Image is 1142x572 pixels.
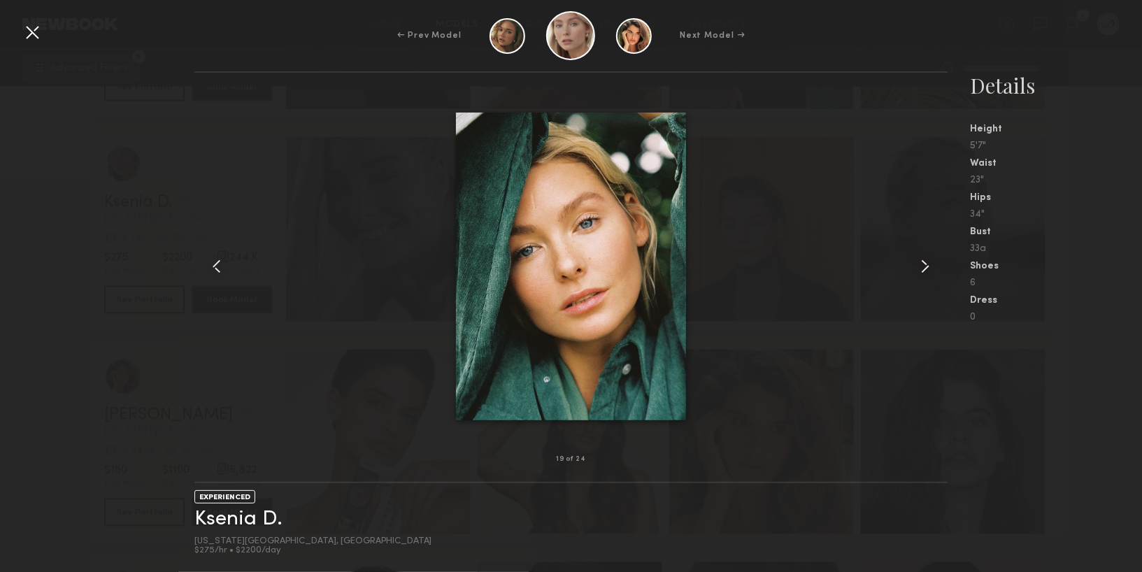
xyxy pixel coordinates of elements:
div: Shoes [970,262,1142,271]
div: Next Model → [680,29,745,42]
div: Waist [970,159,1142,169]
div: Bust [970,227,1142,237]
div: 6 [970,278,1142,288]
a: Ksenia D. [194,508,283,530]
div: 23" [970,176,1142,185]
div: EXPERIENCED [194,490,255,503]
div: 0 [970,313,1142,322]
div: [US_STATE][GEOGRAPHIC_DATA], [GEOGRAPHIC_DATA] [194,537,432,546]
div: 5'7" [970,141,1142,151]
div: Height [970,124,1142,134]
div: ← Prev Model [397,29,462,42]
div: 33a [970,244,1142,254]
div: Details [970,71,1142,99]
div: 34" [970,210,1142,220]
div: Hips [970,193,1142,203]
div: 19 of 24 [556,456,586,463]
div: $275/hr • $2200/day [194,546,432,555]
div: Dress [970,296,1142,306]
